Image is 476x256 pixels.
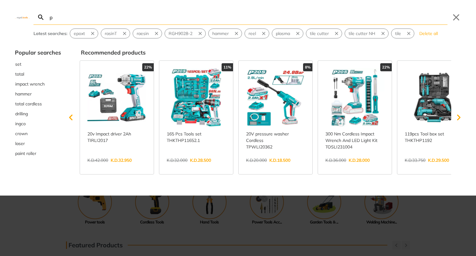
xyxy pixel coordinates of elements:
[276,30,290,37] span: plasma
[70,29,89,38] button: Select suggestion: epoxt
[89,29,98,38] button: Remove suggestion: epoxt
[380,31,386,36] svg: Remove suggestion: tile cutter NH
[15,89,61,99] button: Select suggestion: hammer
[15,139,61,148] button: Select suggestion: laser
[137,30,149,37] span: raesin
[142,63,154,71] div: 22%
[74,30,85,37] span: epoxt
[345,29,379,38] button: Select suggestion: tile cutter NH
[245,29,260,38] button: Select suggestion: reel
[15,59,61,69] div: Suggestion: set
[208,29,242,38] div: Suggestion: hammer
[15,89,61,99] div: Suggestion: hammer
[37,14,45,21] svg: Search
[15,109,61,119] div: Suggestion: drilling
[417,29,440,38] button: Delete all
[303,63,312,71] div: 8%
[15,59,61,69] button: Select suggestion: set
[90,31,95,36] svg: Remove suggestion: epoxt
[395,30,401,37] span: tile
[249,30,256,37] span: reel
[391,29,414,38] div: Suggestion: tile
[15,81,45,87] span: impact wrench
[391,29,405,38] button: Select suggestion: tile
[232,29,242,38] button: Remove suggestion: hammer
[133,29,152,38] button: Select suggestion: raesin
[295,31,301,36] svg: Remove suggestion: plasma
[452,111,465,124] svg: Scroll right
[15,61,21,68] span: set
[15,121,26,127] span: ingco
[65,111,77,124] svg: Scroll left
[70,29,98,38] div: Suggestion: epoxt
[15,69,61,79] div: Suggestion: total
[15,69,61,79] button: Select suggestion: total
[15,99,61,109] button: Select suggestion: total cordless
[379,29,388,38] button: Remove suggestion: tile cutter NH
[222,63,233,71] div: 11%
[345,29,389,38] div: Suggestion: tile cutter NH
[196,29,205,38] button: Remove suggestion: RGH9028-2
[261,31,267,36] svg: Remove suggestion: reel
[15,79,61,89] button: Select suggestion: impact wrench
[121,29,130,38] button: Remove suggestion: rasinT
[122,31,127,36] svg: Remove suggestion: rasinT
[197,31,203,36] svg: Remove suggestion: RGH9028-2
[451,12,461,22] button: Close
[260,29,269,38] button: Remove suggestion: reel
[169,30,192,37] span: RGH9028-2
[15,129,61,139] div: Suggestion: crown
[306,29,342,38] div: Suggestion: tile cutter
[15,119,61,129] button: Select suggestion: ingco
[15,111,28,117] span: drilling
[380,63,392,71] div: 22%
[245,29,269,38] div: Suggestion: reel
[294,29,303,38] button: Remove suggestion: plasma
[101,29,121,38] button: Select suggestion: rasinT
[15,129,61,139] button: Select suggestion: crown
[234,31,239,36] svg: Remove suggestion: hammer
[15,148,61,158] button: Select suggestion: paint roller
[334,31,339,36] svg: Remove suggestion: tile cutter
[15,48,61,57] div: Popular searches
[310,30,329,37] span: tile cutter
[165,29,206,38] div: Suggestion: RGH9028-2
[15,119,61,129] div: Suggestion: ingco
[154,31,159,36] svg: Remove suggestion: raesin
[306,29,333,38] button: Select suggestion: tile cutter
[333,29,342,38] button: Remove suggestion: tile cutter
[405,29,414,38] button: Remove suggestion: tile
[133,29,162,38] div: Suggestion: raesin
[15,150,36,157] span: paint roller
[15,91,32,97] span: hammer
[15,130,28,137] span: crown
[406,31,412,36] svg: Remove suggestion: tile
[33,30,67,37] div: Latest searches:
[349,30,375,37] span: tile cutter NH
[15,101,42,107] span: total cordless
[272,29,294,38] button: Select suggestion: plasma
[15,139,61,148] div: Suggestion: laser
[15,99,61,109] div: Suggestion: total cordless
[15,16,30,19] img: Close
[101,29,130,38] div: Suggestion: rasinT
[165,29,196,38] button: Select suggestion: RGH9028-2
[272,29,303,38] div: Suggestion: plasma
[212,30,229,37] span: hammer
[15,71,24,77] span: total
[81,48,461,57] div: Recommended products
[105,30,117,37] span: rasinT
[152,29,162,38] button: Remove suggestion: raesin
[15,148,61,158] div: Suggestion: paint roller
[15,79,61,89] div: Suggestion: impact wrench
[15,109,61,119] button: Select suggestion: drilling
[48,10,447,24] input: Search…
[15,140,25,147] span: laser
[209,29,232,38] button: Select suggestion: hammer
